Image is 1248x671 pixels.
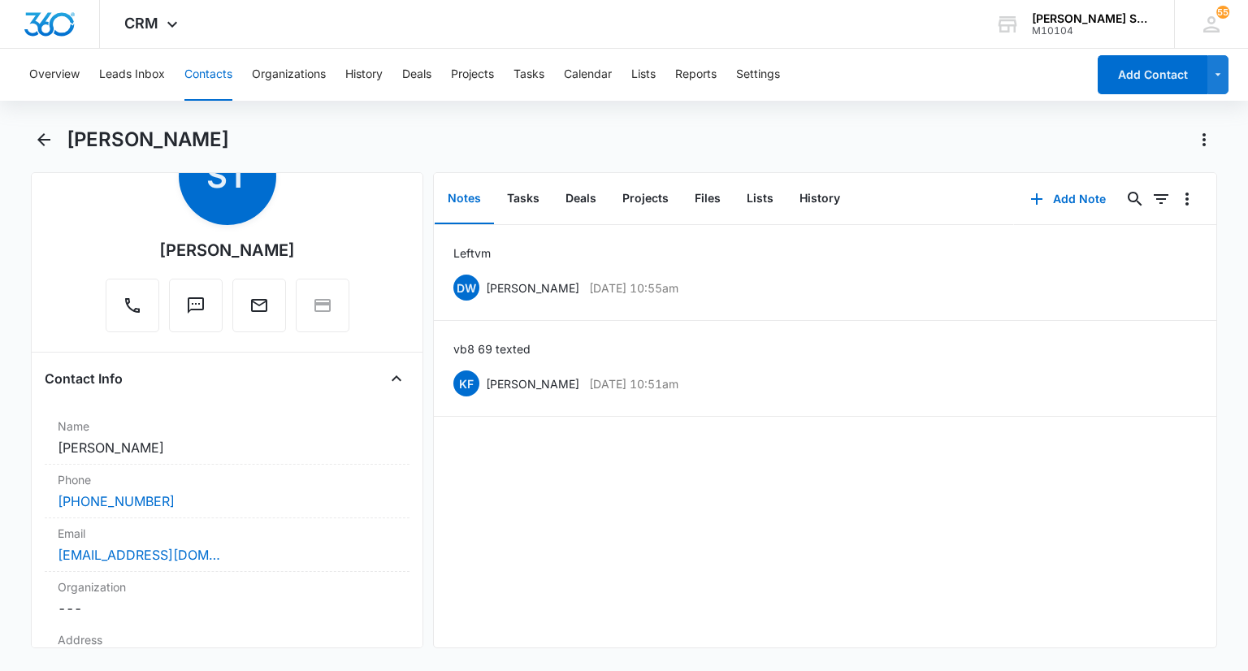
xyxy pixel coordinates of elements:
[58,599,396,618] dd: ---
[1216,6,1229,19] span: 55
[589,375,678,392] p: [DATE] 10:51am
[106,279,159,332] button: Call
[179,128,276,225] span: ST
[58,545,220,565] a: [EMAIL_ADDRESS][DOMAIN_NAME]
[232,279,286,332] button: Email
[45,369,123,388] h4: Contact Info
[232,304,286,318] a: Email
[609,174,682,224] button: Projects
[345,49,383,101] button: History
[58,578,396,595] label: Organization
[184,49,232,101] button: Contacts
[169,279,223,332] button: Text
[1216,6,1229,19] div: notifications count
[45,411,409,465] div: Name[PERSON_NAME]
[99,49,165,101] button: Leads Inbox
[45,465,409,518] div: Phone[PHONE_NUMBER]
[453,370,479,396] span: KF
[564,49,612,101] button: Calendar
[736,49,780,101] button: Settings
[1148,186,1174,212] button: Filters
[682,174,734,224] button: Files
[1174,186,1200,212] button: Overflow Menu
[45,572,409,625] div: Organization---
[786,174,853,224] button: History
[486,279,579,297] p: [PERSON_NAME]
[513,49,544,101] button: Tasks
[29,49,80,101] button: Overview
[31,127,56,153] button: Back
[486,375,579,392] p: [PERSON_NAME]
[383,366,409,392] button: Close
[58,418,396,435] label: Name
[631,49,656,101] button: Lists
[734,174,786,224] button: Lists
[58,525,396,542] label: Email
[1014,180,1122,219] button: Add Note
[453,275,479,301] span: DW
[106,304,159,318] a: Call
[1032,25,1150,37] div: account id
[124,15,158,32] span: CRM
[1122,186,1148,212] button: Search...
[169,304,223,318] a: Text
[45,518,409,572] div: Email[EMAIL_ADDRESS][DOMAIN_NAME]
[451,49,494,101] button: Projects
[435,174,494,224] button: Notes
[159,238,295,262] div: [PERSON_NAME]
[1032,12,1150,25] div: account name
[675,49,717,101] button: Reports
[453,340,531,357] p: vb8 69 texted
[252,49,326,101] button: Organizations
[589,279,678,297] p: [DATE] 10:55am
[58,631,396,648] label: Address
[453,245,491,262] p: Left vm
[58,471,396,488] label: Phone
[58,438,396,457] dd: [PERSON_NAME]
[1191,127,1217,153] button: Actions
[494,174,552,224] button: Tasks
[552,174,609,224] button: Deals
[402,49,431,101] button: Deals
[1098,55,1207,94] button: Add Contact
[67,128,229,152] h1: [PERSON_NAME]
[58,491,175,511] a: [PHONE_NUMBER]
